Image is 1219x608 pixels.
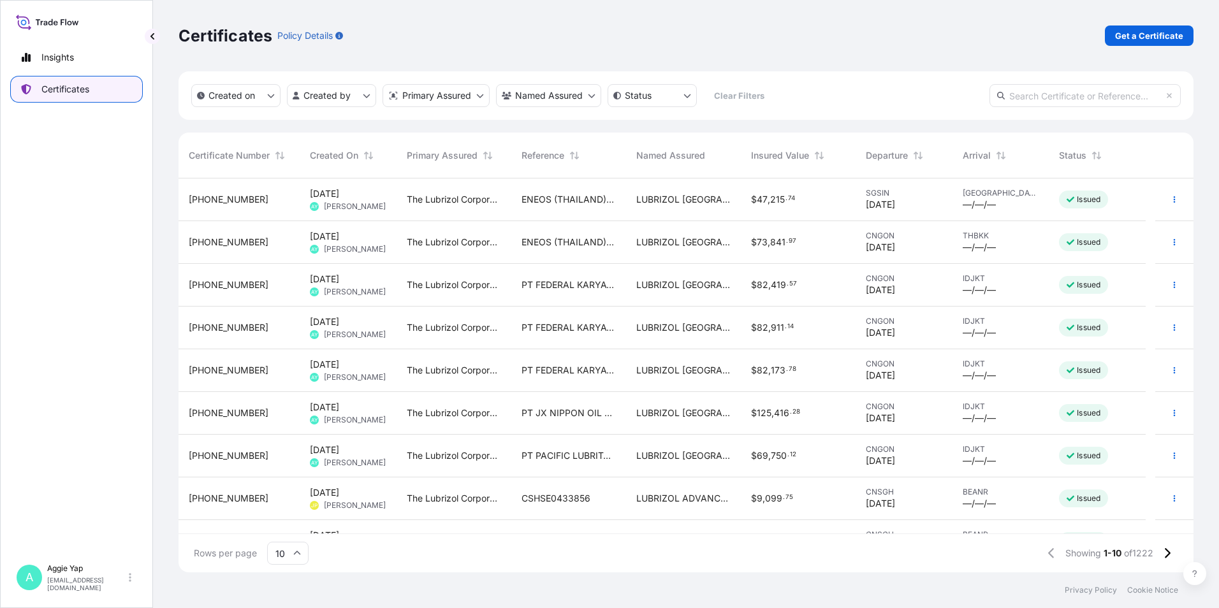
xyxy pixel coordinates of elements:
span: . [785,324,787,329]
span: Reference [522,149,564,162]
a: Certificates [11,76,142,102]
p: Policy Details [277,29,333,42]
span: Insured Value [751,149,809,162]
p: Issued [1077,365,1100,375]
button: Sort [910,148,926,163]
a: Get a Certificate [1105,25,1193,46]
span: [PERSON_NAME] [324,201,386,212]
span: [PERSON_NAME] [324,287,386,297]
span: A [26,571,33,584]
button: certificateStatus Filter options [608,84,697,107]
button: distributor Filter options [383,84,490,107]
span: LUBRIZOL [GEOGRAPHIC_DATA] (PTE) LTD [636,236,731,249]
span: CNSGH [866,487,942,497]
span: SGSIN [866,188,942,198]
span: BEANR [963,530,1039,540]
span: $ [751,280,757,289]
a: Cookie Notice [1127,585,1178,595]
p: Clear Filters [714,89,764,102]
p: Issued [1077,194,1100,205]
span: . [787,282,789,286]
span: [DATE] [866,326,895,339]
span: $ [751,366,757,375]
p: Primary Assured [402,89,471,102]
span: [DATE] [866,369,895,382]
span: —/—/— [963,241,996,254]
span: [PHONE_NUMBER] [189,407,268,419]
span: 97 [789,239,796,243]
p: Issued [1077,322,1100,333]
p: [EMAIL_ADDRESS][DOMAIN_NAME] [47,576,126,591]
span: 099 [765,494,782,503]
span: 419 [771,280,786,289]
span: 82 [757,323,768,332]
span: The Lubrizol Corporation [407,492,501,505]
span: [DATE] [310,401,339,414]
span: [DATE] [866,284,895,296]
span: [PERSON_NAME] [324,500,386,510]
span: AY [311,371,318,384]
p: Certificates [41,83,89,96]
span: $ [751,409,757,417]
span: . [787,452,789,457]
span: [DATE] [310,486,339,499]
span: The Lubrizol Corporation [407,193,501,206]
span: CNGON [866,273,942,284]
span: The Lubrizol Corporation [407,449,501,462]
span: 82 [757,366,768,375]
button: cargoOwner Filter options [496,84,601,107]
span: 125 [757,409,771,417]
span: . [790,410,792,414]
span: [PHONE_NUMBER] [189,279,268,291]
span: The Lubrizol Corporation [407,364,501,377]
p: Named Assured [515,89,583,102]
button: Clear Filters [703,85,775,106]
span: . [786,239,788,243]
p: Created on [208,89,255,102]
a: Privacy Policy [1065,585,1117,595]
span: CNGON [866,359,942,369]
span: [DATE] [310,187,339,200]
span: 416 [774,409,789,417]
span: IDJKT [963,359,1039,369]
span: 12 [790,452,796,457]
p: Issued [1077,493,1100,503]
span: IDJKT [963,402,1039,412]
span: 74 [788,196,795,201]
span: , [768,323,771,332]
span: IDJKT [963,273,1039,284]
span: AY [311,328,318,341]
span: —/—/— [963,497,996,510]
span: [PHONE_NUMBER] [189,193,268,206]
span: [GEOGRAPHIC_DATA] [963,188,1039,198]
span: The Lubrizol Corporation [407,407,501,419]
span: [DATE] [310,230,339,243]
button: Sort [812,148,827,163]
span: IDJKT [963,444,1039,454]
span: AY [311,286,318,298]
span: Primary Assured [407,149,478,162]
span: Arrival [963,149,991,162]
span: Showing [1065,547,1101,560]
span: , [768,451,771,460]
span: [PERSON_NAME] [324,458,386,468]
span: The Lubrizol Corporation [407,236,501,249]
span: PT JX NIPPON OIL & ENERGY LUBRICANTS [GEOGRAPHIC_DATA] [522,407,616,419]
span: —/—/— [963,326,996,339]
span: CNGON [866,316,942,326]
span: 9 [757,494,763,503]
button: Sort [993,148,1009,163]
span: ENEOS (THAILAND) LTD [522,236,616,249]
span: [DATE] [310,273,339,286]
p: Certificates [179,25,272,46]
span: CNGON [866,402,942,412]
span: Named Assured [636,149,705,162]
span: The Lubrizol Corporation [407,279,501,291]
span: . [786,367,788,372]
span: $ [751,238,757,247]
span: [DATE] [310,529,339,542]
span: —/—/— [963,284,996,296]
span: PT FEDERAL KARYATAMA [522,321,616,334]
span: [PHONE_NUMBER] [189,449,268,462]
